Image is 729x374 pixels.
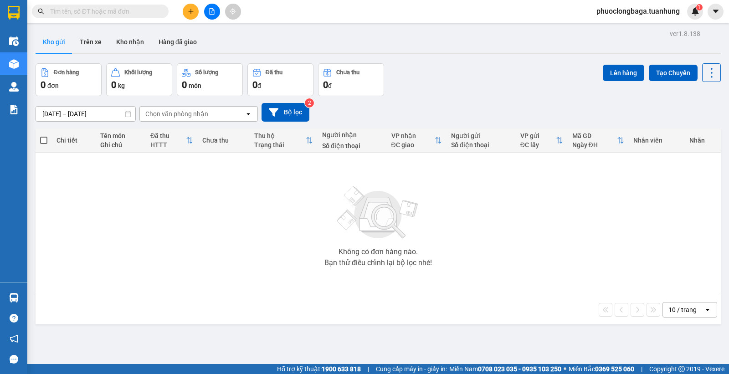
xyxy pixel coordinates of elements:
[691,7,699,15] img: icon-new-feature
[391,132,435,139] div: VP nhận
[9,59,19,69] img: warehouse-icon
[708,4,724,20] button: caret-down
[177,63,243,96] button: Số lượng0món
[230,8,236,15] span: aim
[257,82,261,89] span: đ
[572,141,617,149] div: Ngày ĐH
[250,128,318,153] th: Toggle SortBy
[323,79,328,90] span: 0
[8,6,20,20] img: logo-vxr
[633,137,680,144] div: Nhân viên
[247,63,313,96] button: Đã thu0đ
[277,364,361,374] span: Hỗ trợ kỹ thuật:
[516,128,568,153] th: Toggle SortBy
[704,306,711,313] svg: open
[520,132,556,139] div: VP gửi
[54,69,79,76] div: Đơn hàng
[9,293,19,302] img: warehouse-icon
[333,181,424,245] img: svg+xml;base64,PHN2ZyBjbGFzcz0ibGlzdC1wbHVnX19zdmciIHhtbG5zPSJodHRwOi8vd3d3LnczLm9yZy8yMDAwL3N2Zy...
[150,132,186,139] div: Đã thu
[245,110,252,118] svg: open
[668,305,697,314] div: 10 / trang
[391,141,435,149] div: ĐC giao
[56,137,91,144] div: Chi tiết
[225,4,241,20] button: aim
[38,8,44,15] span: search
[589,5,687,17] span: phuoclongbaga.tuanhung
[209,8,215,15] span: file-add
[50,6,158,16] input: Tìm tên, số ĐT hoặc mã đơn
[572,132,617,139] div: Mã GD
[36,107,135,121] input: Select a date range.
[564,367,566,371] span: ⚪️
[698,4,701,10] span: 1
[449,364,561,374] span: Miền Nam
[696,4,703,10] sup: 1
[151,31,204,53] button: Hàng đã giao
[202,137,245,144] div: Chưa thu
[9,105,19,114] img: solution-icon
[451,132,511,139] div: Người gửi
[10,355,18,364] span: message
[324,259,432,266] div: Bạn thử điều chỉnh lại bộ lọc nhé!
[568,128,629,153] th: Toggle SortBy
[603,65,644,81] button: Lên hàng
[520,141,556,149] div: ĐC lấy
[145,109,208,118] div: Chọn văn phòng nhận
[124,69,152,76] div: Khối lượng
[318,63,384,96] button: Chưa thu0đ
[322,131,382,138] div: Người nhận
[10,314,18,323] span: question-circle
[478,365,561,373] strong: 0708 023 035 - 0935 103 250
[328,82,332,89] span: đ
[109,31,151,53] button: Kho nhận
[189,82,201,89] span: món
[106,63,172,96] button: Khối lượng0kg
[670,29,700,39] div: ver 1.8.138
[387,128,447,153] th: Toggle SortBy
[9,36,19,46] img: warehouse-icon
[183,4,199,20] button: plus
[182,79,187,90] span: 0
[254,132,306,139] div: Thu hộ
[146,128,198,153] th: Toggle SortBy
[36,63,102,96] button: Đơn hàng0đơn
[9,82,19,92] img: warehouse-icon
[41,79,46,90] span: 0
[254,141,306,149] div: Trạng thái
[376,364,447,374] span: Cung cấp máy in - giấy in:
[595,365,634,373] strong: 0369 525 060
[689,137,716,144] div: Nhãn
[47,82,59,89] span: đơn
[368,364,369,374] span: |
[111,79,116,90] span: 0
[641,364,642,374] span: |
[451,141,511,149] div: Số điện thoại
[339,248,418,256] div: Không có đơn hàng nào.
[10,334,18,343] span: notification
[100,132,141,139] div: Tên món
[118,82,125,89] span: kg
[100,141,141,149] div: Ghi chú
[322,142,382,149] div: Số điện thoại
[712,7,720,15] span: caret-down
[678,366,685,372] span: copyright
[569,364,634,374] span: Miền Bắc
[262,103,309,122] button: Bộ lọc
[72,31,109,53] button: Trên xe
[188,8,194,15] span: plus
[336,69,359,76] div: Chưa thu
[252,79,257,90] span: 0
[305,98,314,108] sup: 2
[204,4,220,20] button: file-add
[322,365,361,373] strong: 1900 633 818
[150,141,186,149] div: HTTT
[649,65,698,81] button: Tạo Chuyến
[36,31,72,53] button: Kho gửi
[266,69,282,76] div: Đã thu
[195,69,218,76] div: Số lượng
